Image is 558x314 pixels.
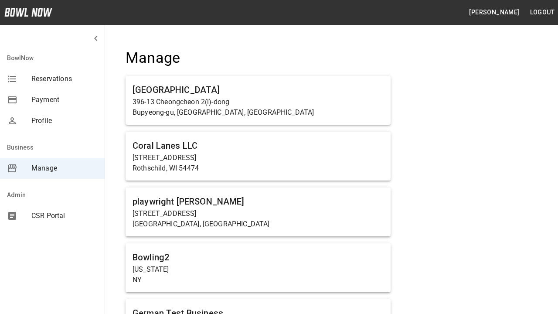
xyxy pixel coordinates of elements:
[133,264,384,275] p: [US_STATE]
[527,4,558,20] button: Logout
[133,219,384,229] p: [GEOGRAPHIC_DATA], [GEOGRAPHIC_DATA]
[31,74,98,84] span: Reservations
[133,83,384,97] h6: [GEOGRAPHIC_DATA]
[4,8,52,17] img: logo
[133,250,384,264] h6: Bowling2
[133,139,384,153] h6: Coral Lanes LLC
[31,211,98,221] span: CSR Portal
[133,195,384,208] h6: playwright [PERSON_NAME]
[133,153,384,163] p: [STREET_ADDRESS]
[133,163,384,174] p: Rothschild, WI 54474
[466,4,523,20] button: [PERSON_NAME]
[133,97,384,107] p: 396-13 Cheongcheon 2(i)-dong
[133,275,384,285] p: NY
[31,95,98,105] span: Payment
[133,107,384,118] p: Bupyeong-gu, [GEOGRAPHIC_DATA], [GEOGRAPHIC_DATA]
[31,163,98,174] span: Manage
[31,116,98,126] span: Profile
[126,49,391,67] h4: Manage
[133,208,384,219] p: [STREET_ADDRESS]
